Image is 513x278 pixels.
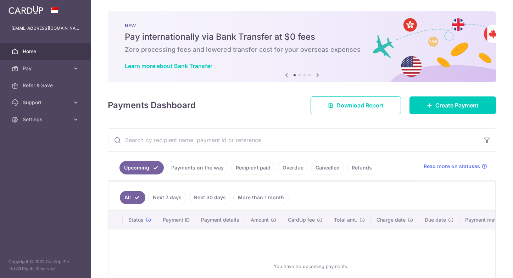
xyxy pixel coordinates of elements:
a: Cancelled [311,161,344,174]
a: Learn more about Bank Transfer [125,62,212,69]
a: All [120,191,145,204]
img: Bank transfer banner [108,11,496,82]
span: Settings [23,116,69,123]
span: Charge date [377,216,406,223]
a: More than 1 month [233,191,289,204]
span: CardUp fee [288,216,315,223]
a: Read more on statuses [424,163,487,170]
a: Next 30 days [189,191,230,204]
h6: Zero processing fees and lowered transfer cost for your overseas expenses [125,45,479,54]
img: CardUp [9,6,43,14]
span: Amount [251,216,269,223]
h5: Pay internationally via Bank Transfer at $0 fees [125,31,479,43]
a: Upcoming [119,161,164,174]
a: Refunds [347,161,377,174]
span: Total amt. [334,216,357,223]
span: Due date [425,216,446,223]
h4: Payments Dashboard [108,99,196,112]
span: Create Payment [435,101,479,110]
span: Refer & Save [23,82,69,89]
input: Search by recipient name, payment id or reference [108,129,479,151]
span: Read more on statuses [424,163,480,170]
a: Payments on the way [167,161,228,174]
span: Pay [23,65,69,72]
p: [EMAIL_ADDRESS][DOMAIN_NAME] [11,25,79,32]
a: Next 7 days [148,191,186,204]
span: Download Report [336,101,384,110]
th: Payment details [195,211,245,229]
span: Home [23,48,69,55]
a: Create Payment [409,96,496,114]
a: Recipient paid [231,161,275,174]
p: NEW [125,23,479,28]
span: Support [23,99,69,106]
a: Download Report [311,96,401,114]
span: Status [128,216,144,223]
th: Payment ID [157,211,195,229]
a: Overdue [278,161,308,174]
